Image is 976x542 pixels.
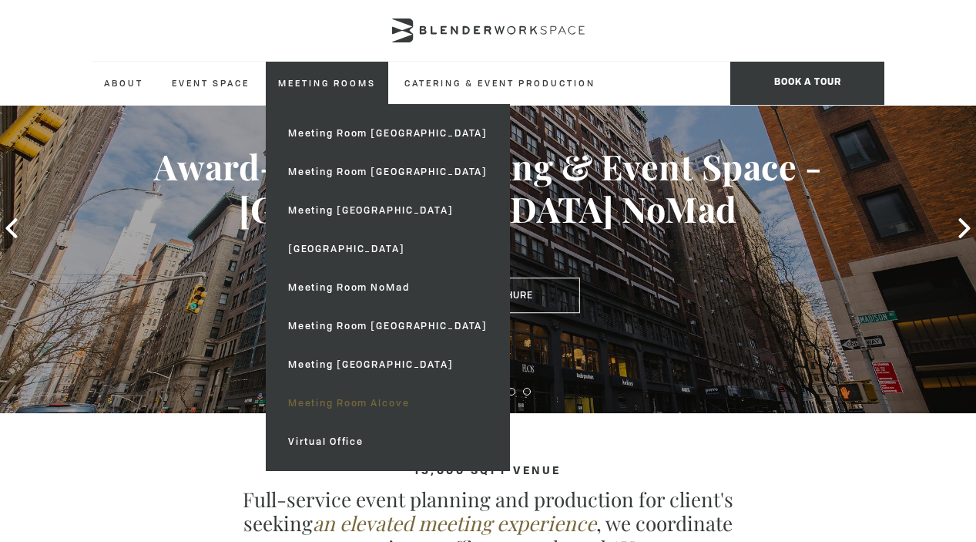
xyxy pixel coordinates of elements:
em: an elevated meeting experience [313,510,596,537]
a: Event Space [159,62,262,104]
a: About [92,62,156,104]
a: Meeting Room [GEOGRAPHIC_DATA] [276,307,500,345]
a: Meeting Room [GEOGRAPHIC_DATA] [276,153,500,191]
a: Catering & Event Production [392,62,608,104]
span: Book a tour [730,62,884,105]
a: Meeting [GEOGRAPHIC_DATA] [276,345,500,384]
a: Meeting Room Alcove [276,384,500,422]
h2: Welcome [49,91,927,110]
a: Virtual Office [276,422,500,461]
iframe: Chat Widget [699,345,976,542]
h4: 15,000 sqft venue [92,465,884,477]
a: Meeting [GEOGRAPHIC_DATA] [276,191,500,230]
a: Meeting Room NoMad [276,268,500,307]
a: Meeting Room [GEOGRAPHIC_DATA] [276,114,500,153]
a: Meeting Rooms [266,62,388,104]
a: Event Brochure [396,278,580,313]
a: [GEOGRAPHIC_DATA] [276,230,500,268]
h3: Award-winning Meeting & Event Space - [GEOGRAPHIC_DATA] NoMad [49,145,927,231]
